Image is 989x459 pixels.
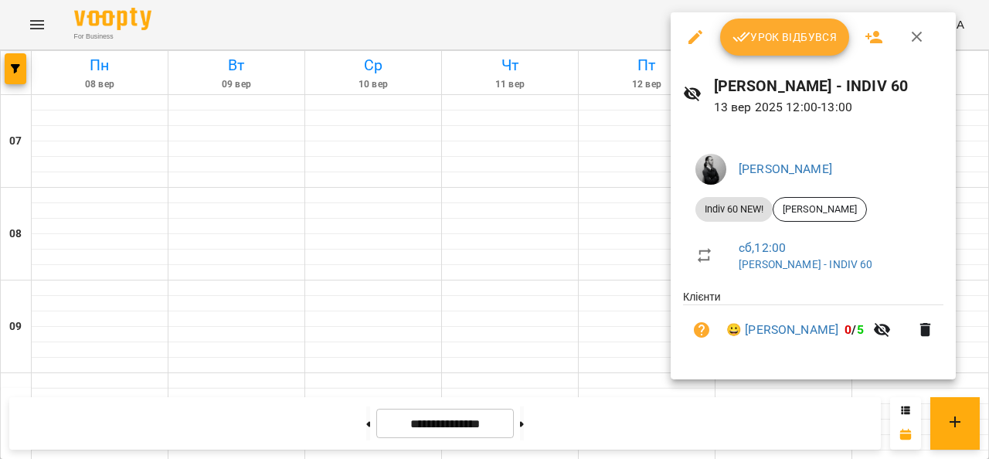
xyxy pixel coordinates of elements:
[695,154,726,185] img: 109b3f3020440a715010182117ad3573.jpeg
[695,202,773,216] span: Indiv 60 NEW!
[773,202,866,216] span: [PERSON_NAME]
[773,197,867,222] div: [PERSON_NAME]
[714,74,944,98] h6: [PERSON_NAME] - INDIV 60
[739,258,873,270] a: [PERSON_NAME] - INDIV 60
[683,289,943,361] ul: Клієнти
[739,240,786,255] a: сб , 12:00
[714,98,944,117] p: 13 вер 2025 12:00 - 13:00
[857,322,864,337] span: 5
[683,311,720,348] button: Візит ще не сплачено. Додати оплату?
[720,19,850,56] button: Урок відбувся
[739,161,832,176] a: [PERSON_NAME]
[845,322,851,337] span: 0
[726,321,838,339] a: 😀 [PERSON_NAME]
[845,322,863,337] b: /
[732,28,838,46] span: Урок відбувся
